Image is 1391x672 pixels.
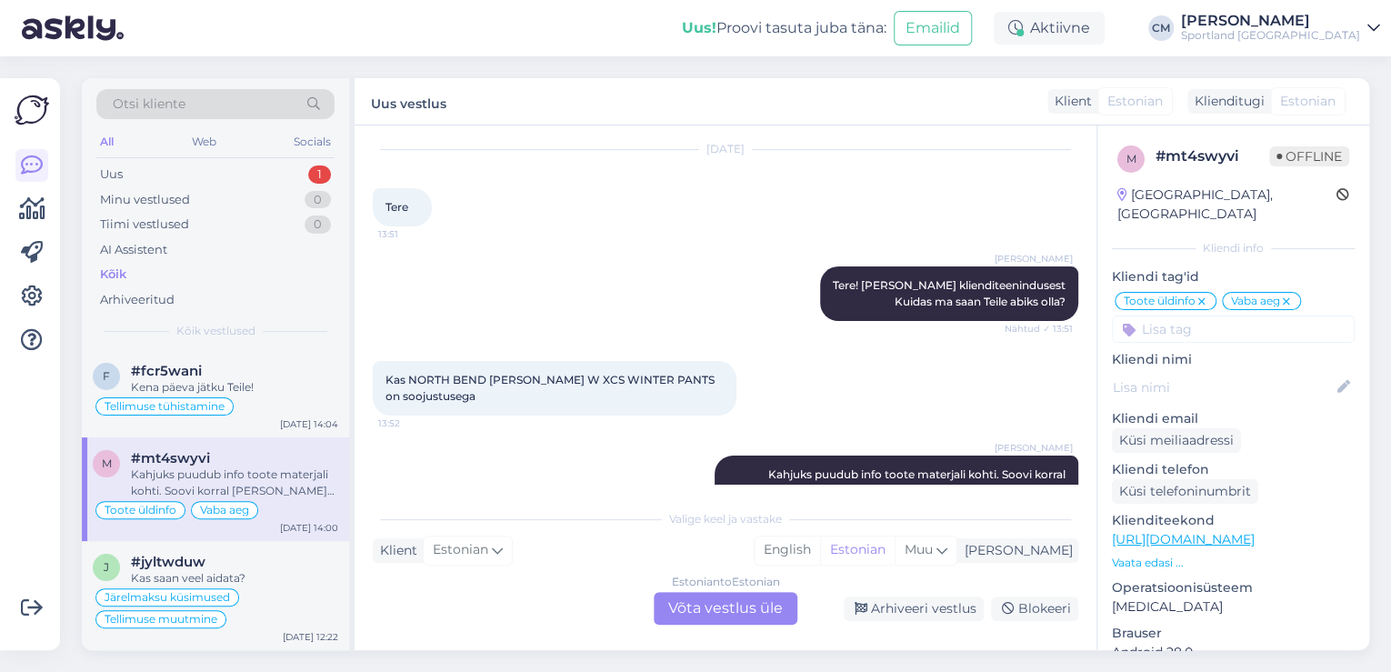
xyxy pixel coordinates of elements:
[105,592,230,603] span: Järelmaksu küsimused
[1126,152,1136,165] span: m
[1181,14,1380,43] a: [PERSON_NAME]Sportland [GEOGRAPHIC_DATA]
[385,200,408,214] span: Tere
[1107,92,1163,111] span: Estonian
[1112,350,1355,369] p: Kliendi nimi
[373,541,417,560] div: Klient
[131,450,210,466] span: #mt4swyvi
[308,165,331,184] div: 1
[1181,14,1360,28] div: [PERSON_NAME]
[820,537,895,564] div: Estonian
[131,554,205,570] span: #jyltwduw
[682,19,716,36] b: Uus!
[1047,92,1092,111] div: Klient
[131,379,338,396] div: Kena päeva jätku Teile!
[991,597,1078,621] div: Blokeeri
[100,165,123,184] div: Uus
[1112,267,1355,286] p: Kliendi tag'id
[280,521,338,535] div: [DATE] 14:00
[373,141,1078,157] div: [DATE]
[1112,511,1355,530] p: Klienditeekond
[755,537,820,564] div: English
[1280,92,1336,111] span: Estonian
[1005,322,1073,336] span: Nähtud ✓ 13:51
[1156,145,1269,167] div: # mt4swyvi
[1269,146,1349,166] span: Offline
[131,363,202,379] span: #fcr5wani
[957,541,1073,560] div: [PERSON_NAME]
[373,511,1078,527] div: Valige keel ja vastake
[385,373,717,403] span: Kas NORTH BEND [PERSON_NAME] W XCS WINTER PANTS on soojustusega
[105,614,217,625] span: Tellimuse muutmine
[1112,240,1355,256] div: Kliendi info
[1112,624,1355,643] p: Brauser
[1124,296,1196,306] span: Toote üldinfo
[1117,186,1336,224] div: [GEOGRAPHIC_DATA], [GEOGRAPHIC_DATA]
[104,560,109,574] span: j
[100,291,175,309] div: Arhiveeritud
[1113,377,1334,397] input: Lisa nimi
[113,95,185,114] span: Otsi kliente
[995,441,1073,455] span: [PERSON_NAME]
[100,266,126,284] div: Kõik
[1112,479,1258,504] div: Küsi telefoninumbrit
[844,597,984,621] div: Arhiveeri vestlus
[672,574,780,590] div: Estonian to Estonian
[1112,316,1355,343] input: Lisa tag
[176,323,255,339] span: Kõik vestlused
[746,467,1068,514] span: Kahjuks puudub info toote materjali kohti. Soovi korral [PERSON_NAME] päringu kauplusesse ja edas...
[1112,643,1355,662] p: Android 28.0
[100,191,190,209] div: Minu vestlused
[96,130,117,154] div: All
[1112,531,1255,547] a: [URL][DOMAIN_NAME]
[131,570,338,587] div: Kas saan veel aidata?
[188,130,220,154] div: Web
[105,505,176,516] span: Toote üldinfo
[15,93,49,127] img: Askly Logo
[994,12,1105,45] div: Aktiivne
[290,130,335,154] div: Socials
[894,11,972,45] button: Emailid
[433,540,488,560] span: Estonian
[1112,555,1355,571] p: Vaata edasi ...
[100,241,167,259] div: AI Assistent
[305,191,331,209] div: 0
[378,416,446,430] span: 13:52
[1148,15,1174,41] div: CM
[280,417,338,431] div: [DATE] 14:04
[1112,578,1355,597] p: Operatsioonisüsteem
[105,401,225,412] span: Tellimuse tühistamine
[682,17,886,39] div: Proovi tasuta juba täna:
[102,456,112,470] span: m
[100,216,189,234] div: Tiimi vestlused
[654,592,797,625] div: Võta vestlus üle
[1112,460,1355,479] p: Kliendi telefon
[1112,597,1355,617] p: [MEDICAL_DATA]
[1181,28,1360,43] div: Sportland [GEOGRAPHIC_DATA]
[1231,296,1280,306] span: Vaba aeg
[1112,428,1241,453] div: Küsi meiliaadressi
[833,278,1066,308] span: Tere! [PERSON_NAME] klienditeenindusest Kuidas ma saan Teile abiks olla?
[103,369,110,383] span: f
[378,227,446,241] span: 13:51
[305,216,331,234] div: 0
[1187,92,1265,111] div: Klienditugi
[1112,409,1355,428] p: Kliendi email
[371,89,446,114] label: Uus vestlus
[131,466,338,499] div: Kahjuks puudub info toote materjali kohti. Soovi korral [PERSON_NAME] päringu kauplusesse ja edas...
[283,630,338,644] div: [DATE] 12:22
[905,541,933,557] span: Muu
[200,505,249,516] span: Vaba aeg
[995,252,1073,266] span: [PERSON_NAME]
